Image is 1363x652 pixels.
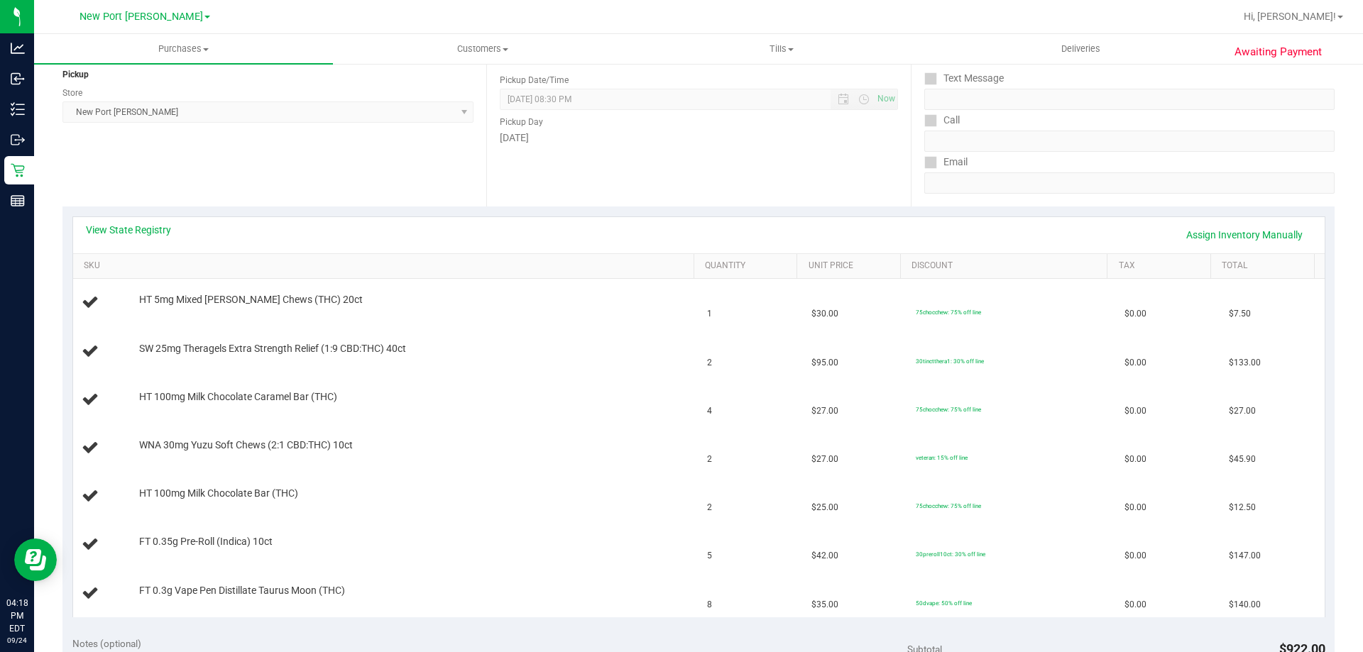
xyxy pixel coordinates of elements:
[139,438,353,452] span: WNA 30mg Yuzu Soft Chews (2:1 CBD:THC) 10ct
[34,34,333,64] a: Purchases
[1119,260,1205,272] a: Tax
[139,535,273,548] span: FT 0.35g Pre-Roll (Indica) 10ct
[924,110,960,131] label: Call
[1222,260,1308,272] a: Total
[931,34,1230,64] a: Deliveries
[707,307,712,321] span: 1
[14,538,57,581] iframe: Resource center
[633,43,930,55] span: Tills
[1042,43,1120,55] span: Deliveries
[916,502,981,509] span: 75chocchew: 75% off line
[1229,356,1261,370] span: $133.00
[1124,549,1146,563] span: $0.00
[809,260,895,272] a: Unit Price
[1124,307,1146,321] span: $0.00
[62,70,89,79] strong: Pickup
[1124,356,1146,370] span: $0.00
[705,260,792,272] a: Quantity
[11,194,25,208] inline-svg: Reports
[707,453,712,466] span: 2
[1229,501,1256,514] span: $12.50
[1244,11,1336,22] span: Hi, [PERSON_NAME]!
[916,599,972,607] span: 50dvape: 50% off line
[924,68,1004,89] label: Text Message
[916,309,981,316] span: 75chocchew: 75% off line
[11,41,25,55] inline-svg: Analytics
[1229,598,1261,612] span: $140.00
[1177,223,1312,247] a: Assign Inventory Manually
[1124,453,1146,466] span: $0.00
[1235,44,1322,60] span: Awaiting Payment
[912,260,1102,272] a: Discount
[6,635,28,646] p: 09/24
[1229,404,1256,418] span: $27.00
[34,43,333,55] span: Purchases
[1229,453,1256,466] span: $45.90
[811,404,838,418] span: $27.00
[707,549,712,563] span: 5
[924,131,1335,152] input: Format: (999) 999-9999
[1124,598,1146,612] span: $0.00
[139,584,345,597] span: FT 0.3g Vape Pen Distillate Taurus Moon (THC)
[1229,549,1261,563] span: $147.00
[1124,501,1146,514] span: $0.00
[6,597,28,635] p: 04:18 PM EDT
[632,34,931,64] a: Tills
[1124,404,1146,418] span: $0.00
[11,133,25,147] inline-svg: Outbound
[72,638,141,649] span: Notes (optional)
[500,116,543,128] label: Pickup Day
[84,260,688,272] a: SKU
[811,453,838,466] span: $27.00
[500,131,897,145] div: [DATE]
[811,501,838,514] span: $25.00
[707,501,712,514] span: 2
[924,152,968,172] label: Email
[62,87,82,99] label: Store
[333,34,632,64] a: Customers
[811,549,838,563] span: $42.00
[811,598,838,612] span: $35.00
[139,293,363,306] span: HT 5mg Mixed [PERSON_NAME] Chews (THC) 20ct
[916,551,985,558] span: 30preroll10ct: 30% off line
[707,404,712,418] span: 4
[11,102,25,116] inline-svg: Inventory
[916,406,981,413] span: 75chocchew: 75% off line
[811,307,838,321] span: $30.00
[139,390,337,404] span: HT 100mg Milk Chocolate Caramel Bar (THC)
[334,43,631,55] span: Customers
[707,598,712,612] span: 8
[500,74,569,87] label: Pickup Date/Time
[916,358,984,365] span: 30tinctthera1: 30% off line
[924,89,1335,110] input: Format: (999) 999-9999
[916,454,968,461] span: veteran: 15% off line
[11,163,25,177] inline-svg: Retail
[86,223,171,237] a: View State Registry
[707,356,712,370] span: 2
[11,72,25,86] inline-svg: Inbound
[139,342,406,355] span: SW 25mg Theragels Extra Strength Relief (1:9 CBD:THC) 40ct
[80,11,203,23] span: New Port [PERSON_NAME]
[811,356,838,370] span: $95.00
[1229,307,1251,321] span: $7.50
[139,487,298,500] span: HT 100mg Milk Chocolate Bar (THC)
